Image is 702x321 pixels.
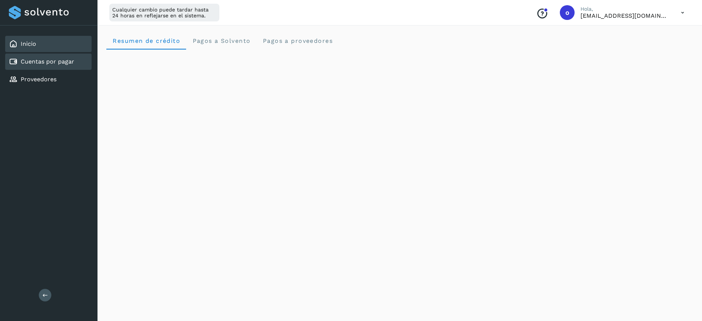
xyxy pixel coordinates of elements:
div: Cualquier cambio puede tardar hasta 24 horas en reflejarse en el sistema. [109,4,219,21]
span: Pagos a proveedores [262,37,333,44]
div: Cuentas por pagar [5,54,92,70]
div: Inicio [5,36,92,52]
a: Inicio [21,40,36,47]
a: Cuentas por pagar [21,58,74,65]
span: Resumen de crédito [112,37,180,44]
a: Proveedores [21,76,56,83]
p: Hola, [581,6,669,12]
span: Pagos a Solvento [192,37,250,44]
p: orlando@rfllogistics.com.mx [581,12,669,19]
div: Proveedores [5,71,92,88]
